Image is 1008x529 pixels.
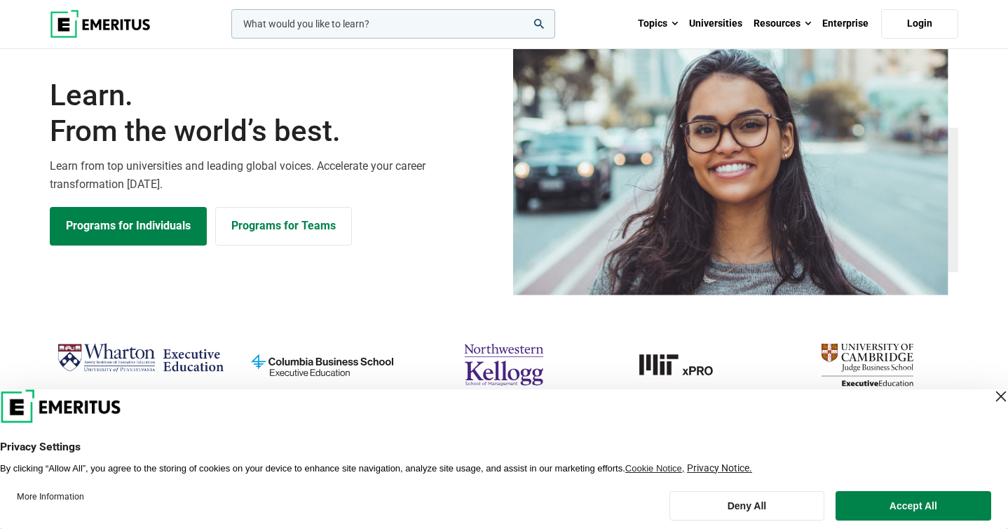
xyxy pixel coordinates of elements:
img: columbia-business-school [238,337,406,392]
h1: Learn. [50,78,496,149]
img: Wharton Executive Education [57,337,224,379]
p: Learn from top universities and leading global voices. Accelerate your career transformation [DATE]. [50,157,496,193]
a: Login [881,9,958,39]
img: northwestern-kellogg [420,337,587,392]
a: Explore Programs [50,207,207,245]
img: cambridge-judge-business-school [784,337,951,392]
a: MIT-xPRO [602,337,770,392]
img: Learn from the world's best [513,38,948,295]
input: woocommerce-product-search-field-0 [231,9,555,39]
span: From the world’s best. [50,114,496,149]
img: MIT xPRO [602,337,770,392]
a: Explore for Business [215,207,352,245]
